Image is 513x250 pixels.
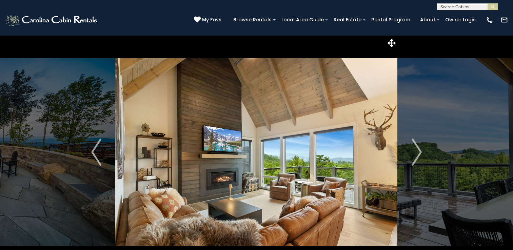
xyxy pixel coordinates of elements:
[194,16,223,24] a: My Favs
[500,16,508,24] img: mail-regular-white.png
[202,16,221,23] span: My Favs
[230,15,275,25] a: Browse Rentals
[417,15,439,25] a: About
[5,13,99,27] img: White-1-2.png
[330,15,365,25] a: Real Estate
[442,15,479,25] a: Owner Login
[486,16,493,24] img: phone-regular-white.png
[278,15,327,25] a: Local Area Guide
[412,139,422,166] img: arrow
[368,15,414,25] a: Rental Program
[91,139,101,166] img: arrow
